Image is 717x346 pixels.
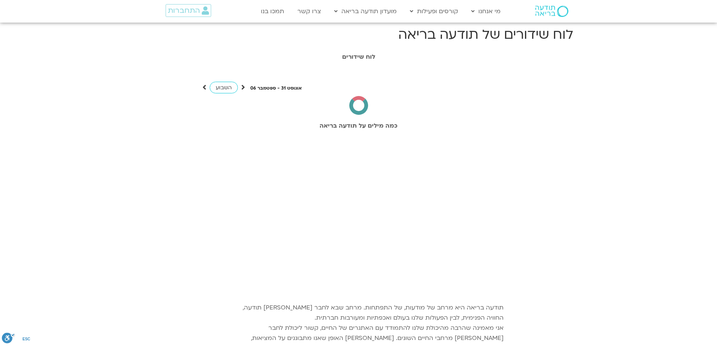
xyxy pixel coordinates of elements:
[168,6,200,15] span: התחברות
[406,4,462,18] a: קורסים ופעילות
[166,4,211,17] a: התחברות
[148,53,569,60] h1: לוח שידורים
[144,26,573,44] h1: לוח שידורים של תודעה בריאה
[535,6,568,17] img: תודעה בריאה
[467,4,504,18] a: מי אנחנו
[210,82,238,93] a: השבוע
[148,122,569,129] h2: כמה מילים על תודעה בריאה
[330,4,400,18] a: מועדון תודעה בריאה
[294,4,325,18] a: צרו קשר
[257,4,288,18] a: תמכו בנו
[250,84,302,92] p: אוגוסט 31 - ספטמבר 06
[216,84,232,91] span: השבוע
